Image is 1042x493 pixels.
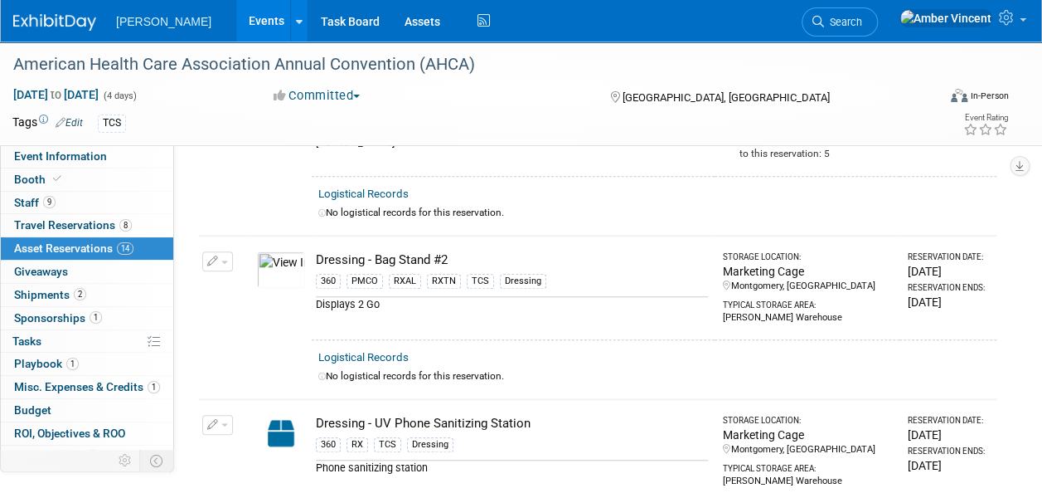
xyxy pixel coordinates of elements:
[53,174,61,183] i: Booth reservation complete
[500,274,546,289] div: Dressing
[66,358,79,370] span: 1
[723,427,893,443] div: Marketing Cage
[908,415,990,427] div: Reservation Date:
[12,334,41,348] span: Tasks
[140,450,174,471] td: Toggle Event Tabs
[316,460,708,476] div: Phone sanitizing station
[1,446,173,468] a: Attachments10
[908,282,990,294] div: Reservation Ends:
[316,251,708,269] div: Dressing - Bag Stand #2
[14,450,101,463] span: Attachments
[14,288,86,301] span: Shipments
[723,443,893,456] div: Montgomery, [GEOGRAPHIC_DATA]
[90,311,102,324] span: 1
[951,89,967,102] img: Format-Inperson.png
[14,311,102,325] span: Sponsorships
[824,16,862,28] span: Search
[14,265,68,278] span: Giveaways
[102,90,137,101] span: (4 days)
[98,115,126,132] div: TCS
[407,437,453,452] div: Dressing
[14,173,65,186] span: Booth
[723,475,893,488] div: [PERSON_NAME] Warehouse
[74,288,86,300] span: 2
[1,330,173,353] a: Tasks
[427,274,461,289] div: RXTN
[723,251,893,263] div: Storage Location:
[318,188,409,200] a: Logistical Records
[12,87,99,102] span: [DATE] [DATE]
[1,214,173,237] a: Travel Reservations8
[389,274,421,289] div: RXAL
[7,50,923,80] div: American Health Care Association Annual Convention (AHCA)
[119,219,132,232] span: 8
[1,168,173,191] a: Booth
[316,437,341,452] div: 360
[48,88,64,101] span: to
[908,446,990,457] div: Reservation Ends:
[1,376,173,398] a: Misc. Expenses & Credits1
[43,196,56,208] span: 9
[723,415,893,427] div: Storage Location:
[1,353,173,375] a: Playbook1
[908,251,990,263] div: Reservation Date:
[316,274,341,289] div: 360
[908,263,990,280] div: [DATE]
[970,90,1009,102] div: In-Person
[318,369,990,383] div: No logistical records for this reservation.
[623,91,830,104] span: [GEOGRAPHIC_DATA], [GEOGRAPHIC_DATA]
[14,196,56,209] span: Staff
[864,86,1009,111] div: Event Format
[14,242,133,255] span: Asset Reservations
[14,357,79,370] span: Playbook
[1,399,173,422] a: Budget
[148,381,160,393] span: 1
[14,218,132,232] span: Travel Reservations
[347,437,368,452] div: RX
[723,311,893,325] div: [PERSON_NAME] Warehouse
[14,427,125,440] span: ROI, Objectives & ROO
[723,280,893,293] div: Montgomery, [GEOGRAPHIC_DATA]
[908,427,990,443] div: [DATE]
[316,296,708,312] div: Displays 2 Go
[1,307,173,329] a: Sponsorships1
[374,437,401,452] div: TCS
[13,14,96,31] img: ExhibitDay
[723,293,893,311] div: Typical Storage Area:
[1,145,173,168] a: Event Information
[14,149,107,163] span: Event Information
[111,450,140,471] td: Personalize Event Tab Strip
[1,237,173,260] a: Asset Reservations14
[257,415,305,452] img: Capital-Asset-Icon-2.png
[12,114,83,133] td: Tags
[318,351,409,364] a: Logistical Records
[347,274,383,289] div: PMCO
[85,450,101,462] span: 10
[908,294,990,310] div: [DATE]
[316,415,708,432] div: Dressing - UV Phone Sanitizing Station
[14,380,160,393] span: Misc. Expenses & Credits
[899,9,992,27] img: Amber Vincent
[1,192,173,214] a: Staff9
[257,251,305,288] img: View Images
[56,117,83,129] a: Edit
[116,15,211,28] span: [PERSON_NAME]
[1,284,173,306] a: Shipments2
[117,242,133,255] span: 14
[318,206,990,220] div: No logistical records for this reservation.
[802,7,878,37] a: Search
[1,422,173,445] a: ROI, Objectives & ROO
[268,87,366,105] button: Committed
[723,263,893,280] div: Marketing Cage
[723,456,893,475] div: Typical Storage Area:
[908,457,990,474] div: [DATE]
[467,274,494,289] div: TCS
[963,114,1008,122] div: Event Rating
[14,403,51,417] span: Budget
[1,261,173,283] a: Giveaways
